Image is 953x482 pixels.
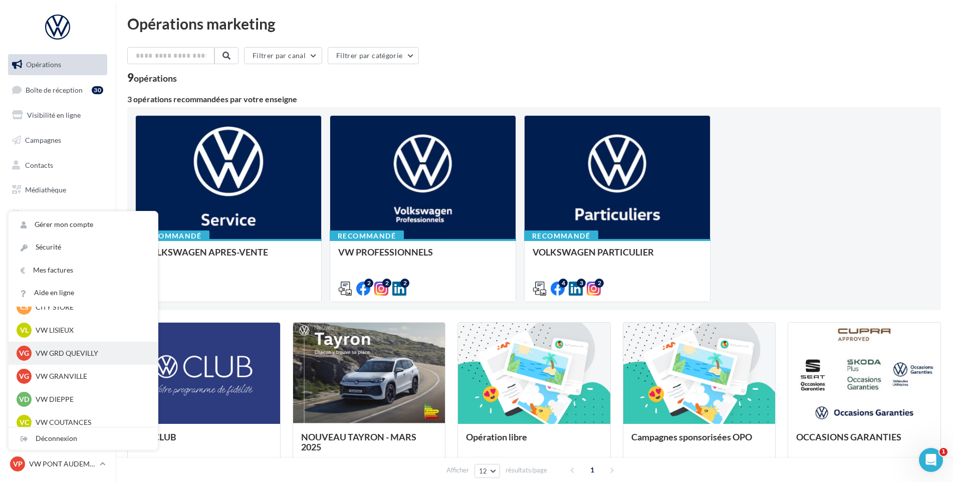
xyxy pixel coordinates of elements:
span: CS [20,302,29,312]
div: Recommandé [330,230,404,242]
div: 2 [382,279,391,288]
a: Médiathèque [6,179,109,200]
div: 3 [577,279,586,288]
a: Campagnes DataOnDemand [6,263,109,292]
a: Opérations [6,54,109,75]
span: Calendrier [25,210,59,219]
p: CITY STORE [36,302,146,312]
p: VW LISIEUX [36,325,146,335]
span: Opérations [26,60,61,69]
div: Recommandé [524,230,598,242]
span: VOLKSWAGEN APRES-VENTE [144,247,268,258]
span: Boîte de réception [26,85,83,94]
div: opérations [134,74,177,83]
p: VW PONT AUDEMER [29,459,96,469]
div: 2 [595,279,604,288]
span: OCCASIONS GARANTIES [796,431,901,442]
div: 30 [92,86,103,94]
a: Calendrier [6,204,109,225]
span: Afficher [446,465,469,475]
span: VW PROFESSIONNELS [338,247,433,258]
span: Opération libre [466,431,527,442]
div: 9 [127,72,177,83]
div: Déconnexion [9,427,158,450]
span: 1 [939,448,947,456]
span: VG [19,348,29,358]
span: 12 [479,467,488,475]
a: PLV et print personnalisable [6,229,109,259]
p: VW COUTANCES [36,417,146,427]
a: Gérer mon compte [9,213,158,236]
a: Sécurité [9,236,158,259]
div: 2 [364,279,373,288]
span: Campagnes [25,136,61,144]
button: Filtrer par canal [244,47,322,64]
p: VW GRD QUEVILLY [36,348,146,358]
iframe: Intercom live chat [919,448,943,472]
a: VP VW PONT AUDEMER [8,454,107,473]
span: VC [20,417,29,427]
button: Filtrer par catégorie [328,47,419,64]
span: VG [19,371,29,381]
span: VD [19,394,29,404]
div: 2 [400,279,409,288]
a: Mes factures [9,259,158,282]
span: Visibilité en ligne [27,111,81,119]
a: Aide en ligne [9,282,158,304]
span: Contacts [25,160,53,169]
button: 12 [474,464,500,478]
span: Médiathèque [25,185,66,194]
span: NOUVEAU TAYRON - MARS 2025 [301,431,416,452]
span: VP [13,459,23,469]
div: 3 opérations recommandées par votre enseigne [127,95,941,103]
span: Campagnes sponsorisées OPO [631,431,752,442]
div: Recommandé [135,230,209,242]
div: 4 [559,279,568,288]
span: 1 [584,462,600,478]
p: VW GRANVILLE [36,371,146,381]
a: Campagnes [6,130,109,151]
a: Boîte de réception30 [6,79,109,101]
a: Contacts [6,155,109,176]
span: résultats/page [506,465,547,475]
span: VL [20,325,29,335]
span: VOLKSWAGEN PARTICULIER [533,247,654,258]
p: VW DIEPPE [36,394,146,404]
a: Visibilité en ligne [6,105,109,126]
div: Opérations marketing [127,16,941,31]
